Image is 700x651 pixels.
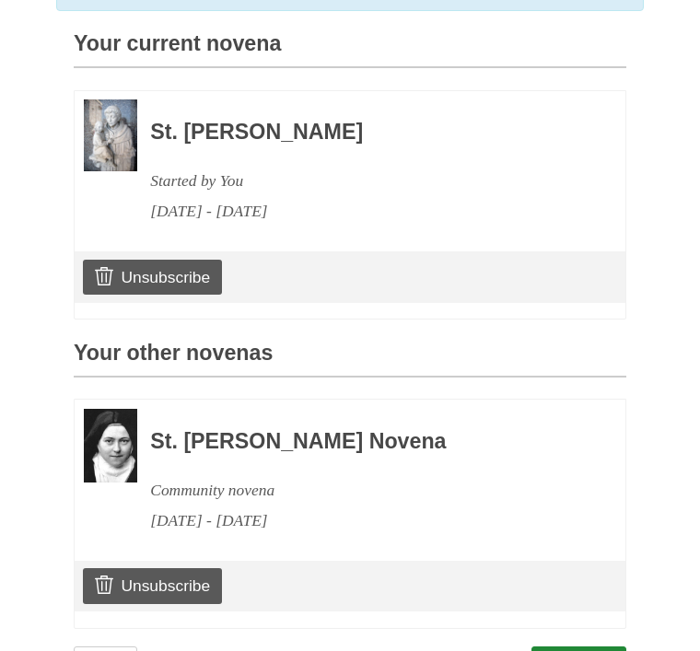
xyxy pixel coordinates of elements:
[83,569,222,604] a: Unsubscribe
[150,506,576,537] div: [DATE] - [DATE]
[150,476,576,506] div: Community novena
[150,167,576,197] div: Started by You
[84,410,137,483] img: Novena image
[83,261,222,296] a: Unsubscribe
[74,33,626,69] h3: Your current novena
[150,197,576,227] div: [DATE] - [DATE]
[84,100,137,171] img: Novena image
[150,431,576,455] h3: St. [PERSON_NAME] Novena
[150,122,576,145] h3: St. [PERSON_NAME]
[74,343,626,378] h3: Your other novenas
